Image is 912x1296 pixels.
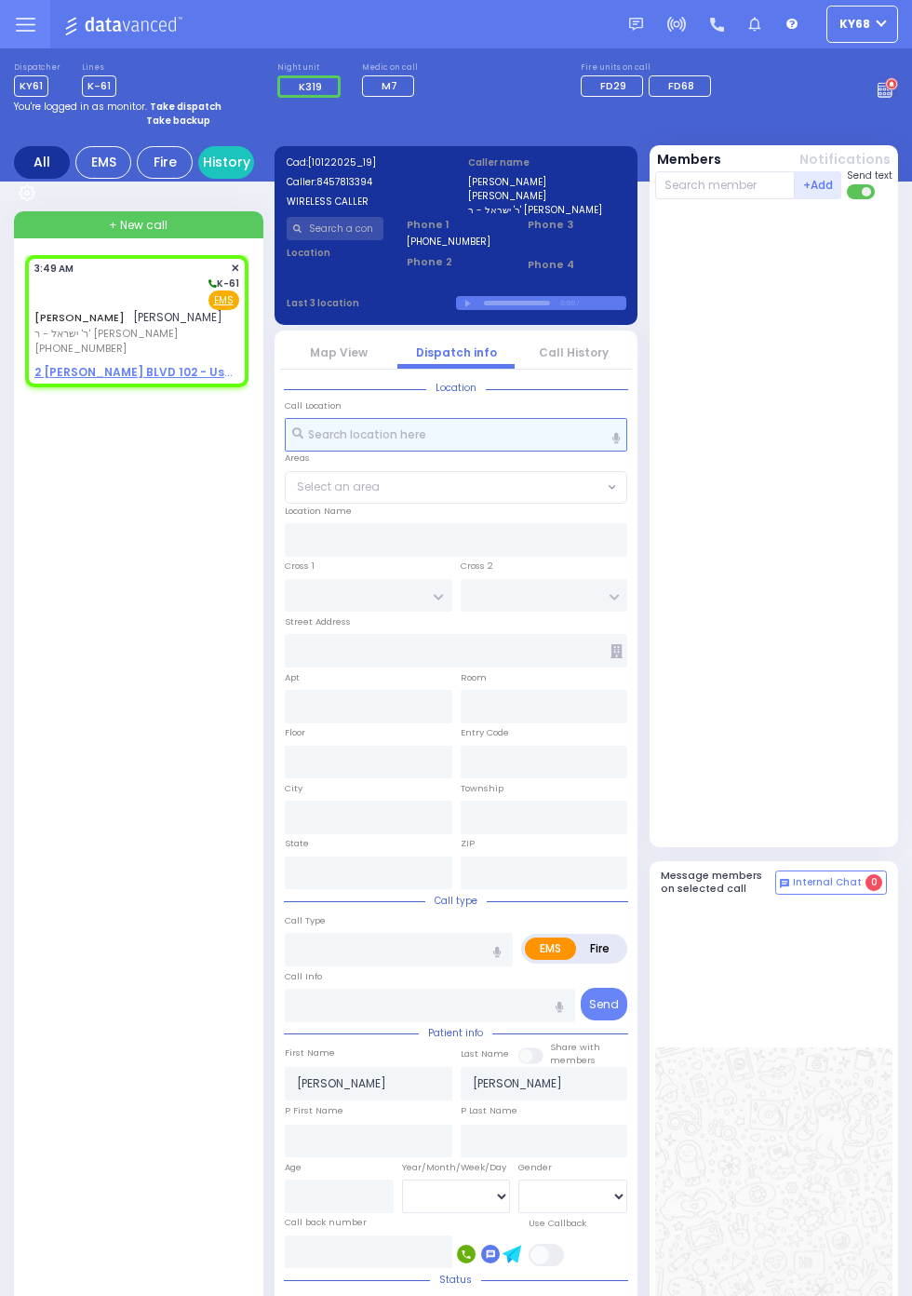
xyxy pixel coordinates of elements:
[661,870,776,894] h5: Message members on selected call
[287,195,445,209] label: WIRELESS CALLER
[847,169,892,182] span: Send text
[581,62,717,74] label: Fire units on call
[285,615,351,628] label: Street Address
[629,18,643,32] img: message.svg
[198,146,254,179] a: History
[518,1161,552,1174] label: Gender
[468,175,626,189] label: [PERSON_NAME]
[14,62,60,74] label: Dispatcher
[657,150,721,169] button: Members
[277,62,346,74] label: Night unit
[285,418,627,452] input: Search location here
[287,175,445,189] label: Caller:
[865,874,882,891] span: 0
[461,837,475,850] label: ZIP
[308,155,376,169] span: [10122025_19]
[82,62,116,74] label: Lines
[826,6,898,43] button: ky68
[285,782,302,795] label: City
[425,894,487,908] span: Call type
[668,78,694,93] span: FD68
[146,114,210,128] strong: Take backup
[775,871,887,895] button: Internal Chat 0
[287,246,384,260] label: Location
[285,914,326,927] label: Call Type
[14,146,70,179] div: All
[847,182,877,201] label: Turn off text
[799,150,891,169] button: Notifications
[550,1041,600,1053] small: Share with
[461,782,503,795] label: Township
[610,644,623,658] span: Other building occupants
[285,1104,343,1117] label: P First Name
[231,261,239,277] span: ✕
[285,726,305,739] label: Floor
[528,257,625,273] span: Phone 4
[285,970,322,983] label: Call Info
[461,726,509,739] label: Entry Code
[382,78,397,93] span: M7
[206,277,239,290] span: K-61
[34,262,74,276] span: 3:49 AM
[34,310,125,325] a: [PERSON_NAME]
[137,146,193,179] div: Fire
[82,75,116,97] span: K-61
[14,75,48,97] span: KY61
[310,344,368,360] a: Map View
[468,203,626,217] label: ר' ישראל - ר' [PERSON_NAME]
[150,100,221,114] strong: Take dispatch
[34,341,127,356] span: [PHONE_NUMBER]
[461,1104,517,1117] label: P Last Name
[461,560,493,573] label: Cross 2
[539,344,609,360] a: Call History
[426,381,486,395] span: Location
[285,671,300,684] label: Apt
[299,79,322,94] span: K319
[550,1054,596,1066] span: members
[14,100,147,114] span: You're logged in as monitor.
[285,452,310,465] label: Areas
[287,217,384,240] input: Search a contact
[416,344,497,360] a: Dispatch info
[133,309,222,325] span: [PERSON_NAME]
[407,254,504,270] span: Phone 2
[600,78,626,93] span: FD29
[461,671,487,684] label: Room
[214,293,234,307] u: EMS
[285,560,315,573] label: Cross 1
[461,1047,509,1060] label: Last Name
[34,326,222,342] span: ר' ישראל - ר' [PERSON_NAME]
[64,13,188,36] img: Logo
[780,879,789,888] img: comment-alt.png
[285,505,352,518] label: Location Name
[402,1161,511,1174] div: Year/Month/Week/Day
[525,938,576,960] label: EMS
[287,155,445,169] label: Cad:
[407,217,504,233] span: Phone 1
[285,1046,335,1060] label: First Name
[316,175,372,189] span: 8457813394
[529,1217,586,1230] label: Use Callback
[793,876,862,889] span: Internal Chat
[287,296,457,310] label: Last 3 location
[297,479,380,495] span: Select an area
[430,1273,481,1287] span: Status
[34,364,257,380] u: 2 [PERSON_NAME] BLVD 102 - Use this
[839,16,870,33] span: ky68
[419,1026,492,1040] span: Patient info
[285,1216,367,1229] label: Call back number
[285,837,309,850] label: State
[468,189,626,203] label: [PERSON_NAME]
[795,171,841,199] button: +Add
[285,1161,302,1174] label: Age
[75,146,131,179] div: EMS
[109,217,168,234] span: + New call
[575,938,624,960] label: Fire
[655,171,796,199] input: Search member
[407,235,490,249] label: [PHONE_NUMBER]
[581,988,627,1020] button: Send
[528,217,625,233] span: Phone 3
[362,62,420,74] label: Medic on call
[285,399,342,412] label: Call Location
[468,155,626,169] label: Caller name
